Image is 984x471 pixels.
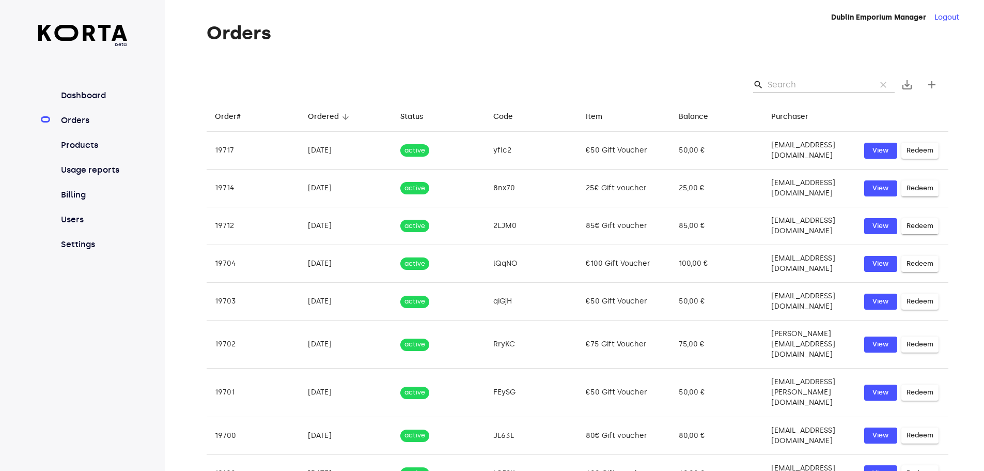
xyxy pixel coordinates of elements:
span: View [869,145,892,157]
td: [EMAIL_ADDRESS][DOMAIN_NAME] [763,245,856,283]
button: View [864,180,897,196]
td: €75 Gift Voucher [577,321,670,369]
span: View [869,387,892,399]
span: Order# [215,111,254,123]
button: Export [895,72,919,97]
button: Redeem [901,337,939,353]
td: 19702 [207,321,300,369]
td: 50,00 € [670,132,763,170]
button: View [864,385,897,401]
div: Order# [215,111,241,123]
a: beta [38,25,128,48]
span: active [400,259,429,269]
td: [DATE] [300,132,393,170]
button: View [864,294,897,310]
img: Korta [38,25,128,41]
button: View [864,143,897,159]
td: €50 Gift Voucher [577,369,670,417]
td: 85,00 € [670,207,763,245]
span: active [400,146,429,156]
td: 25€ Gift voucher [577,170,670,207]
span: active [400,297,429,307]
div: Purchaser [771,111,808,123]
td: [EMAIL_ADDRESS][DOMAIN_NAME] [763,283,856,321]
td: [DATE] [300,417,393,454]
span: beta [38,41,128,48]
td: 75,00 € [670,321,763,369]
span: Search [753,80,763,90]
span: active [400,431,429,440]
button: Redeem [901,218,939,234]
td: [DATE] [300,207,393,245]
div: Ordered [308,111,339,123]
td: FEySG [485,369,578,417]
span: Redeem [907,296,933,308]
button: View [864,256,897,272]
span: View [869,430,892,442]
td: [DATE] [300,245,393,283]
td: 50,00 € [670,283,763,321]
td: 19700 [207,417,300,454]
span: View [869,258,892,270]
td: [DATE] [300,369,393,417]
td: 8nx70 [485,170,578,207]
div: Item [586,111,602,123]
span: Redeem [907,183,933,194]
span: View [869,339,892,351]
span: save_alt [901,79,913,91]
span: View [869,220,892,232]
td: 19717 [207,132,300,170]
div: Balance [679,111,708,123]
td: lQqNO [485,245,578,283]
strong: Dublin Emporium Manager [831,13,926,22]
span: View [869,183,892,194]
td: [EMAIL_ADDRESS][DOMAIN_NAME] [763,132,856,170]
td: qiGjH [485,283,578,321]
span: Redeem [907,220,933,232]
a: Billing [59,189,128,201]
a: Products [59,139,128,151]
button: Redeem [901,428,939,444]
button: Redeem [901,294,939,310]
input: Search [768,77,868,93]
td: 19712 [207,207,300,245]
span: Balance [679,111,722,123]
button: Redeem [901,385,939,401]
td: 25,00 € [670,170,763,207]
span: Redeem [907,258,933,270]
button: Redeem [901,143,939,159]
div: Status [400,111,423,123]
a: Orders [59,114,128,127]
button: View [864,218,897,234]
span: Status [400,111,436,123]
td: €50 Gift Voucher [577,132,670,170]
td: yflc2 [485,132,578,170]
td: 19703 [207,283,300,321]
td: 80€ Gift voucher [577,417,670,454]
td: [EMAIL_ADDRESS][PERSON_NAME][DOMAIN_NAME] [763,369,856,417]
td: [DATE] [300,321,393,369]
td: [DATE] [300,170,393,207]
div: Code [493,111,513,123]
button: Create new gift card [919,72,944,97]
button: Redeem [901,256,939,272]
td: [EMAIL_ADDRESS][DOMAIN_NAME] [763,207,856,245]
span: active [400,184,429,193]
button: Logout [934,12,959,23]
span: Redeem [907,430,933,442]
button: Redeem [901,180,939,196]
td: [EMAIL_ADDRESS][DOMAIN_NAME] [763,417,856,454]
span: add [926,79,938,91]
td: 19701 [207,369,300,417]
button: View [864,428,897,444]
span: Item [586,111,616,123]
button: View [864,337,897,353]
td: €50 Gift Voucher [577,283,670,321]
span: Ordered [308,111,352,123]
